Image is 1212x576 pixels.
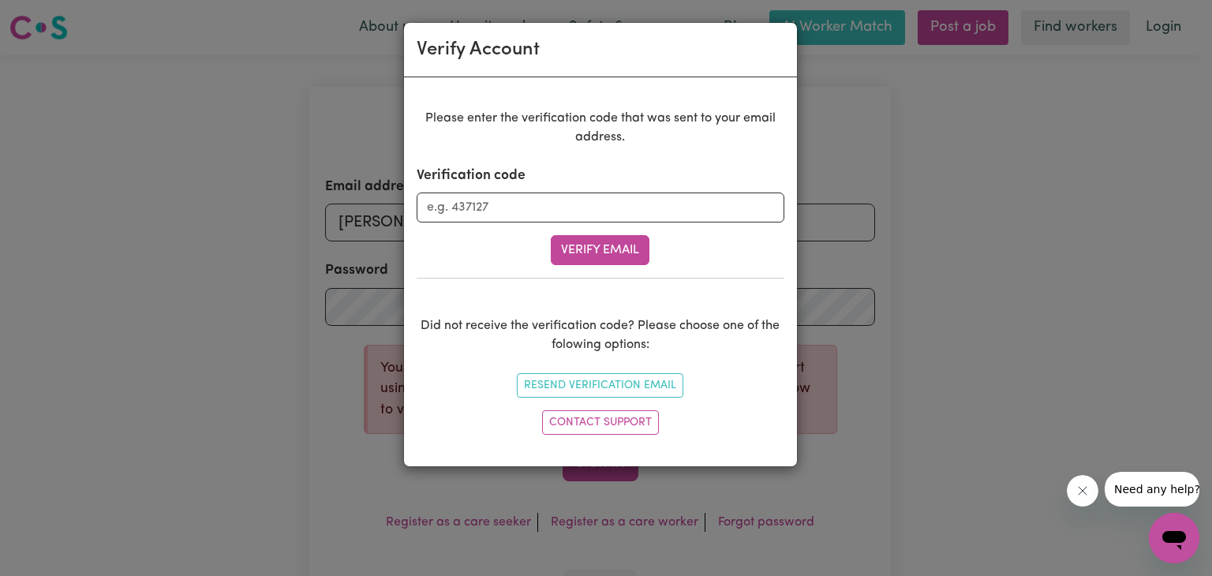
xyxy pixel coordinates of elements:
label: Verification code [417,166,526,186]
a: Contact Support [542,410,659,435]
button: Resend Verification Email [517,373,683,398]
iframe: Button to launch messaging window [1149,513,1199,563]
iframe: Message from company [1105,472,1199,507]
div: Verify Account [417,36,540,64]
button: Verify Email [551,235,649,265]
p: Did not receive the verification code? Please choose one of the folowing options: [417,316,784,354]
iframe: Close message [1067,475,1098,507]
span: Need any help? [9,11,95,24]
input: e.g. 437127 [417,193,784,223]
p: Please enter the verification code that was sent to your email address. [417,109,784,147]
